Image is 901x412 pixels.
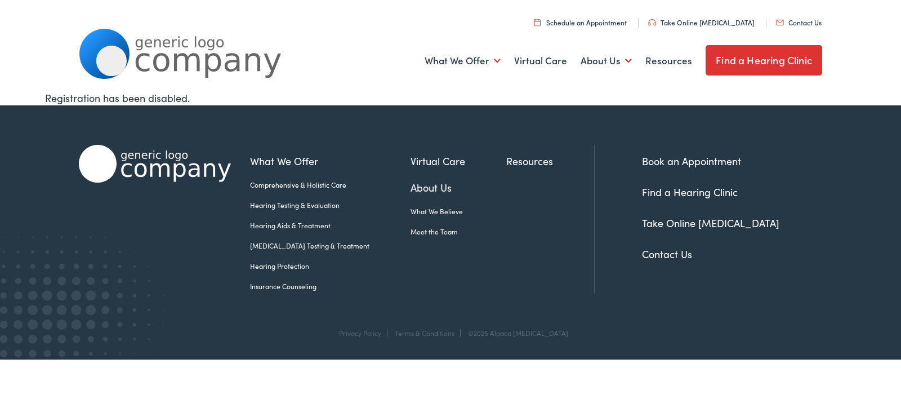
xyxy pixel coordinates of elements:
[642,154,741,168] a: Book an Appointment
[79,145,231,183] img: Alpaca Audiology
[642,216,779,230] a: Take Online [MEDICAL_DATA]
[581,40,632,82] a: About Us
[462,329,568,337] div: ©2025 Alpaca [MEDICAL_DATA]
[250,200,411,210] a: Hearing Testing & Evaluation
[411,206,506,216] a: What We Believe
[250,281,411,291] a: Insurance Counseling
[514,40,567,82] a: Virtual Care
[411,227,506,237] a: Meet the Team
[250,220,411,231] a: Hearing Aids & Treatment
[776,17,822,27] a: Contact Us
[776,20,784,25] img: utility icon
[411,153,506,169] a: Virtual Care
[506,153,594,169] a: Resources
[645,40,692,82] a: Resources
[425,40,501,82] a: What We Offer
[339,328,381,338] a: Privacy Policy
[395,328,454,338] a: Terms & Conditions
[648,17,755,27] a: Take Online [MEDICAL_DATA]
[411,180,506,195] a: About Us
[250,241,411,251] a: [MEDICAL_DATA] Testing & Treatment
[250,180,411,190] a: Comprehensive & Holistic Care
[250,261,411,271] a: Hearing Protection
[642,185,738,199] a: Find a Hearing Clinic
[706,45,822,76] a: Find a Hearing Clinic
[534,17,627,27] a: Schedule an Appointment
[648,19,656,26] img: utility icon
[45,90,856,105] div: Registration has been disabled.
[642,247,692,261] a: Contact Us
[250,153,411,169] a: What We Offer
[534,19,541,26] img: utility icon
